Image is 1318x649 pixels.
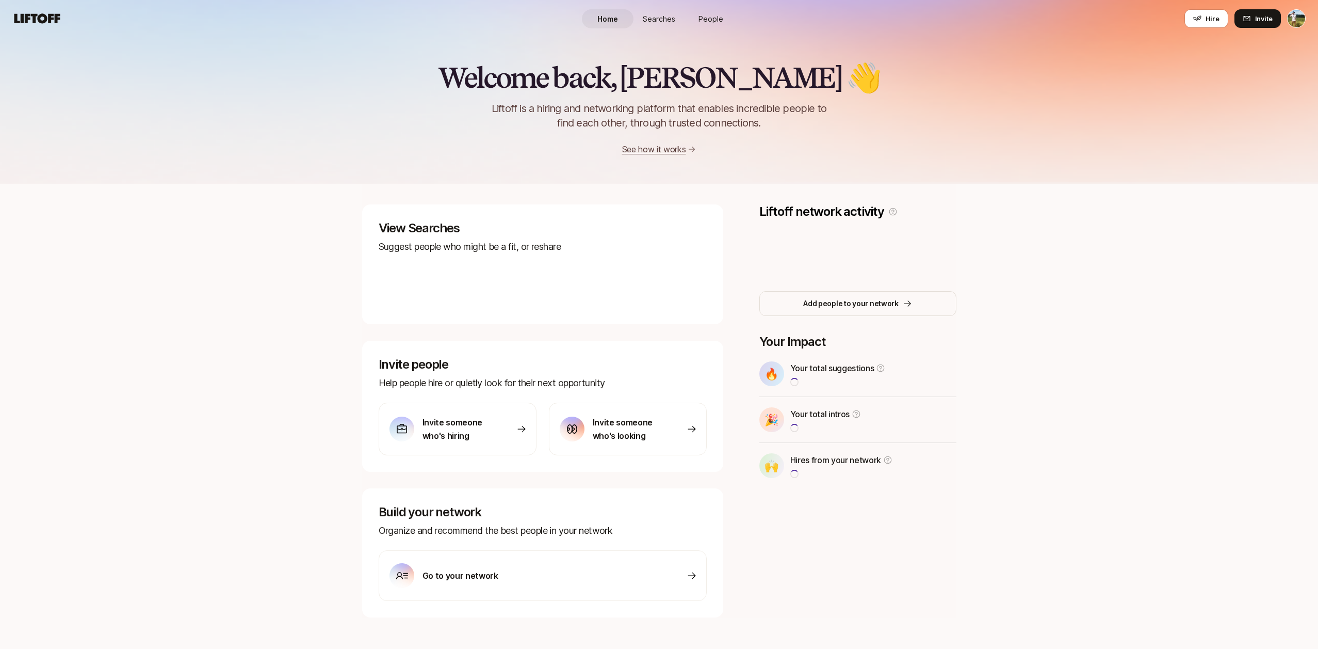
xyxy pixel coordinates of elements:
[422,416,495,442] p: Invite someone who's hiring
[1206,13,1219,24] span: Hire
[438,62,880,93] h2: Welcome back, [PERSON_NAME] 👋
[803,297,899,310] p: Add people to your network
[643,13,675,24] span: Searches
[379,505,707,519] p: Build your network
[379,240,707,254] p: Suggest people who might be a fit, or reshare
[622,144,686,154] a: See how it works
[379,357,707,372] p: Invite people
[685,9,737,28] a: People
[593,416,665,442] p: Invite someone who's looking
[1287,9,1306,28] button: Tyler Kieft
[1184,9,1228,28] button: Hire
[698,13,723,24] span: People
[582,9,633,28] a: Home
[1234,9,1281,28] button: Invite
[422,569,498,582] p: Go to your network
[759,291,956,316] button: Add people to your network
[379,524,707,538] p: Organize and recommend the best people in your network
[475,101,844,130] p: Liftoff is a hiring and networking platform that enables incredible people to find each other, th...
[759,453,784,478] div: 🙌
[597,13,618,24] span: Home
[379,376,707,390] p: Help people hire or quietly look for their next opportunity
[759,204,884,219] p: Liftoff network activity
[1255,13,1273,24] span: Invite
[759,407,784,432] div: 🎉
[790,361,874,375] p: Your total suggestions
[1288,10,1305,27] img: Tyler Kieft
[790,407,850,421] p: Your total intros
[759,335,956,349] p: Your Impact
[379,221,707,235] p: View Searches
[633,9,685,28] a: Searches
[790,453,882,467] p: Hires from your network
[759,361,784,386] div: 🔥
